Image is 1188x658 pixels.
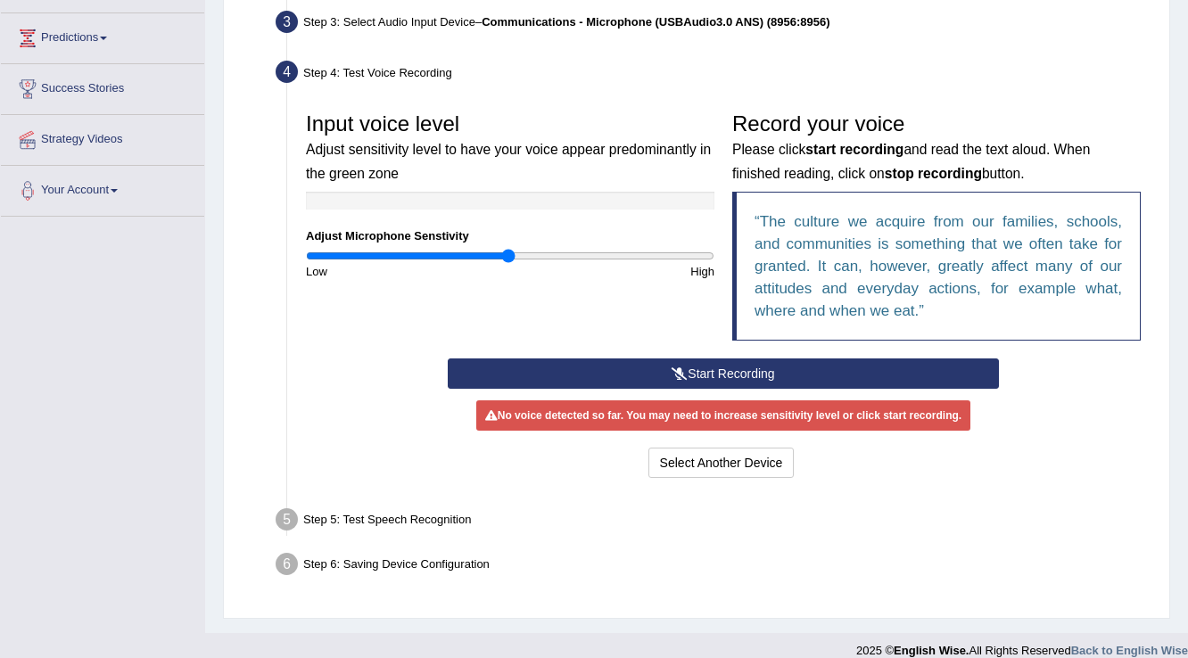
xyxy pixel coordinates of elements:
h3: Record your voice [732,112,1141,183]
a: Back to English Wise [1071,644,1188,657]
strong: English Wise. [894,644,969,657]
small: Please click and read the text aloud. When finished reading, click on button. [732,142,1090,180]
div: Step 6: Saving Device Configuration [268,547,1161,587]
a: Your Account [1,166,204,210]
b: start recording [805,142,903,157]
small: Adjust sensitivity level to have your voice appear predominantly in the green zone [306,142,711,180]
div: Low [297,263,510,280]
b: stop recording [885,166,982,181]
div: Step 5: Test Speech Recognition [268,503,1161,542]
span: – [475,15,830,29]
button: Select Another Device [648,448,795,478]
div: Step 4: Test Voice Recording [268,55,1161,95]
div: Step 3: Select Audio Input Device [268,5,1161,45]
div: No voice detected so far. You may need to increase sensitivity level or click start recording. [476,400,970,431]
q: The culture we acquire from our families, schools, and communities is something that we often tak... [755,213,1122,319]
a: Predictions [1,13,204,58]
h3: Input voice level [306,112,714,183]
a: Success Stories [1,64,204,109]
b: Communications - Microphone (USBAudio3.0 ANS) (8956:8956) [482,15,829,29]
button: Start Recording [448,358,998,389]
label: Adjust Microphone Senstivity [306,227,469,244]
div: High [510,263,723,280]
a: Strategy Videos [1,115,204,160]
